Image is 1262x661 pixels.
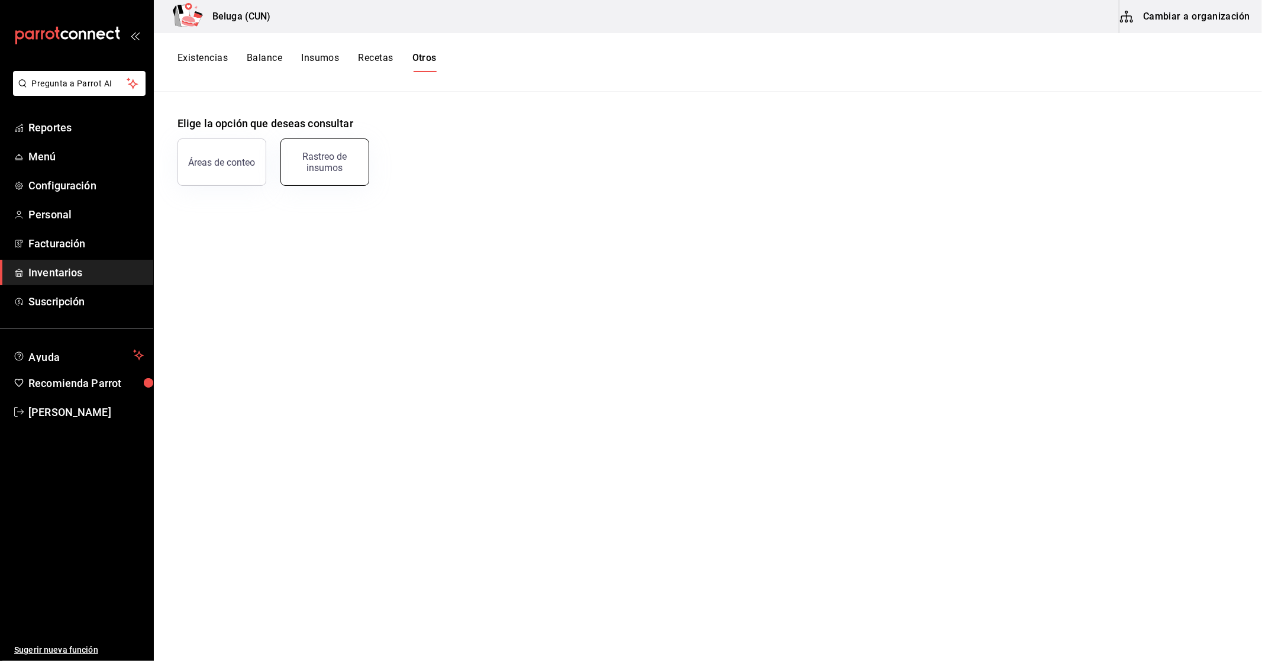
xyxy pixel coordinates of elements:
[32,78,127,90] span: Pregunta a Parrot AI
[247,52,282,72] button: Balance
[28,404,144,420] span: [PERSON_NAME]
[28,348,128,362] span: Ayuda
[280,138,369,186] button: Rastreo de insumos
[28,265,144,280] span: Inventarios
[177,138,266,186] button: Áreas de conteo
[28,207,144,223] span: Personal
[28,178,144,194] span: Configuración
[13,71,146,96] button: Pregunta a Parrot AI
[412,52,437,72] button: Otros
[28,120,144,136] span: Reportes
[288,151,362,173] div: Rastreo de insumos
[130,31,140,40] button: open_drawer_menu
[203,9,271,24] h3: Beluga (CUN)
[28,149,144,165] span: Menú
[28,294,144,309] span: Suscripción
[177,115,1238,131] h4: Elige la opción que deseas consultar
[8,86,146,98] a: Pregunta a Parrot AI
[177,52,437,72] div: navigation tabs
[28,375,144,391] span: Recomienda Parrot
[358,52,393,72] button: Recetas
[28,236,144,251] span: Facturación
[189,157,256,168] div: Áreas de conteo
[301,52,339,72] button: Insumos
[14,644,144,656] span: Sugerir nueva función
[177,52,228,72] button: Existencias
